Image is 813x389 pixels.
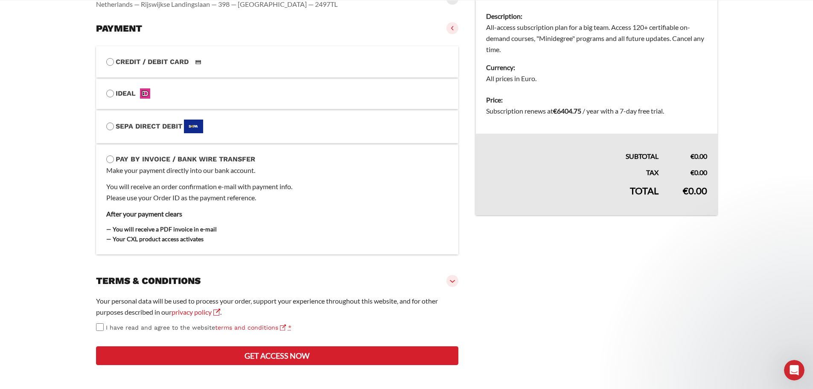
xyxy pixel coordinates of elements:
[106,123,114,130] input: SEPA Direct DebitSEPA
[784,360,804,380] iframe: Intercom live chat
[106,155,114,163] input: Pay by Invoice / Bank Wire Transfer
[553,107,581,115] bdi: 6404.75
[683,185,707,196] bdi: 0.00
[691,152,707,160] bdi: 0.00
[137,88,153,99] img: iDEAL
[96,323,104,331] input: I have read and agree to the websiteterms and conditions *
[288,324,291,331] abbr: required
[486,62,707,73] dt: Currency:
[476,178,669,216] th: Total
[486,22,707,55] dd: All-access subscription plan for a big team. Access 120+ certifiable on-demand courses, "Minidegr...
[583,107,663,115] span: / year with a 7-day free trial
[486,94,707,105] dt: Price:
[106,165,449,176] p: Make your payment directly into our bank account.
[691,168,707,176] bdi: 0.00
[691,152,694,160] span: €
[96,275,201,287] h3: Terms & conditions
[106,225,217,233] strong: — You will receive a PDF invoice in e-mail
[476,162,669,178] th: Tax
[190,57,206,67] img: Credit / Debit Card
[553,107,557,115] span: €
[106,120,449,133] label: SEPA Direct Debit
[486,107,664,115] span: Subscription renews at .
[106,154,449,165] label: Pay by Invoice / Bank Wire Transfer
[106,235,204,243] strong: — Your CXL product access activates
[96,295,459,318] p: Your personal data will be used to process your order, support your experience throughout this we...
[106,90,114,97] input: iDEALiDEAL
[106,56,449,67] label: Credit / Debit Card
[683,185,688,196] span: €
[476,134,669,162] th: Subtotal
[691,168,694,176] span: €
[215,324,286,331] a: terms and conditions
[96,23,142,35] h3: Payment
[486,11,707,22] dt: Description:
[106,58,114,66] input: Credit / Debit CardCredit / Debit Card
[486,73,707,84] dd: All prices in Euro.
[96,346,459,365] button: Get access now
[106,88,449,99] label: iDEAL
[106,210,182,218] strong: After your payment clears
[172,308,220,316] a: privacy policy
[106,324,286,331] span: I have read and agree to the website
[184,120,203,133] img: SEPA
[106,181,449,203] p: You will receive an order confirmation e-mail with payment info. Please use your Order ID as the ...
